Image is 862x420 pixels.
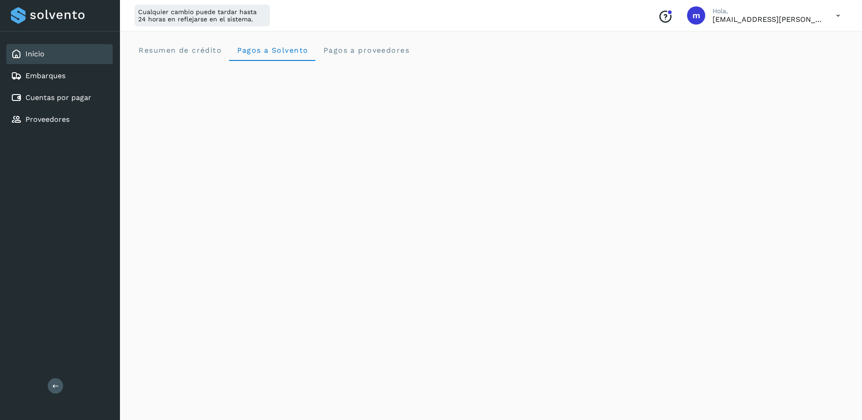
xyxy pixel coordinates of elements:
p: mlozano@joffroy.com [713,15,822,24]
span: Pagos a Solvento [236,46,308,55]
div: Inicio [6,44,113,64]
div: Cualquier cambio puede tardar hasta 24 horas en reflejarse en el sistema. [135,5,270,26]
span: Resumen de crédito [138,46,222,55]
span: Pagos a proveedores [323,46,409,55]
a: Embarques [25,71,65,80]
a: Proveedores [25,115,70,124]
a: Inicio [25,50,45,58]
div: Cuentas por pagar [6,88,113,108]
div: Embarques [6,66,113,86]
p: Hola, [713,7,822,15]
div: Proveedores [6,110,113,130]
a: Cuentas por pagar [25,93,91,102]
